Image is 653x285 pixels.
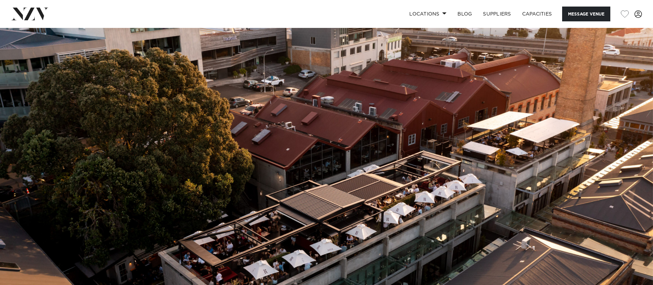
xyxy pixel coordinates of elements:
[517,7,558,21] a: Capacities
[11,8,49,20] img: nzv-logo.png
[477,7,516,21] a: SUPPLIERS
[452,7,477,21] a: BLOG
[404,7,452,21] a: Locations
[562,7,610,21] button: Message Venue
